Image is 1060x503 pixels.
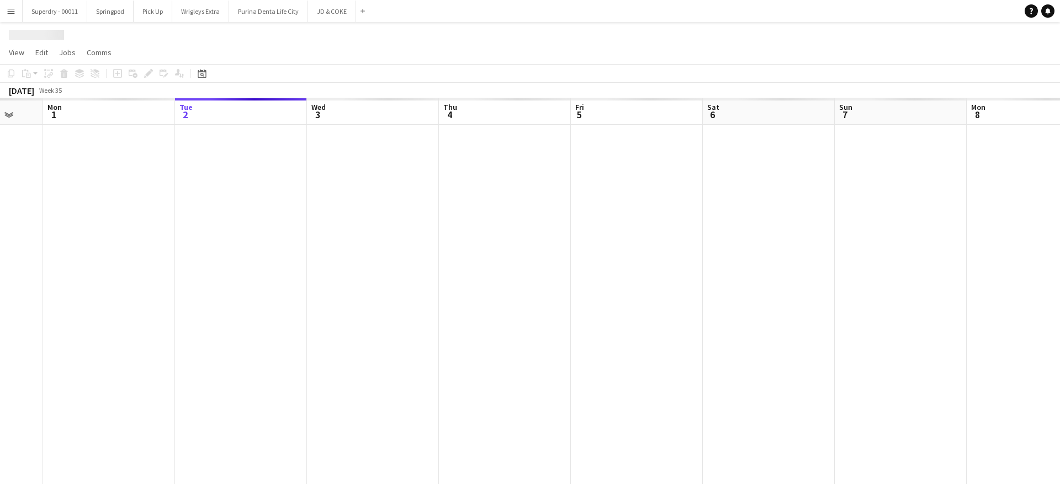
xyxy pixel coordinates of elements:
[969,108,985,121] span: 8
[574,108,584,121] span: 5
[23,1,87,22] button: Superdry - 00011
[310,108,326,121] span: 3
[9,85,34,96] div: [DATE]
[178,108,193,121] span: 2
[179,102,193,112] span: Tue
[308,1,356,22] button: JD & COKE
[442,108,457,121] span: 4
[4,45,29,60] a: View
[838,108,852,121] span: 7
[707,102,719,112] span: Sat
[46,108,62,121] span: 1
[82,45,116,60] a: Comms
[971,102,985,112] span: Mon
[229,1,308,22] button: Purina Denta Life City
[87,1,134,22] button: Springpod
[311,102,326,112] span: Wed
[87,47,112,57] span: Comms
[31,45,52,60] a: Edit
[35,47,48,57] span: Edit
[575,102,584,112] span: Fri
[443,102,457,112] span: Thu
[839,102,852,112] span: Sun
[134,1,172,22] button: Pick Up
[172,1,229,22] button: Wrigleys Extra
[55,45,80,60] a: Jobs
[9,47,24,57] span: View
[36,86,64,94] span: Week 35
[47,102,62,112] span: Mon
[59,47,76,57] span: Jobs
[706,108,719,121] span: 6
